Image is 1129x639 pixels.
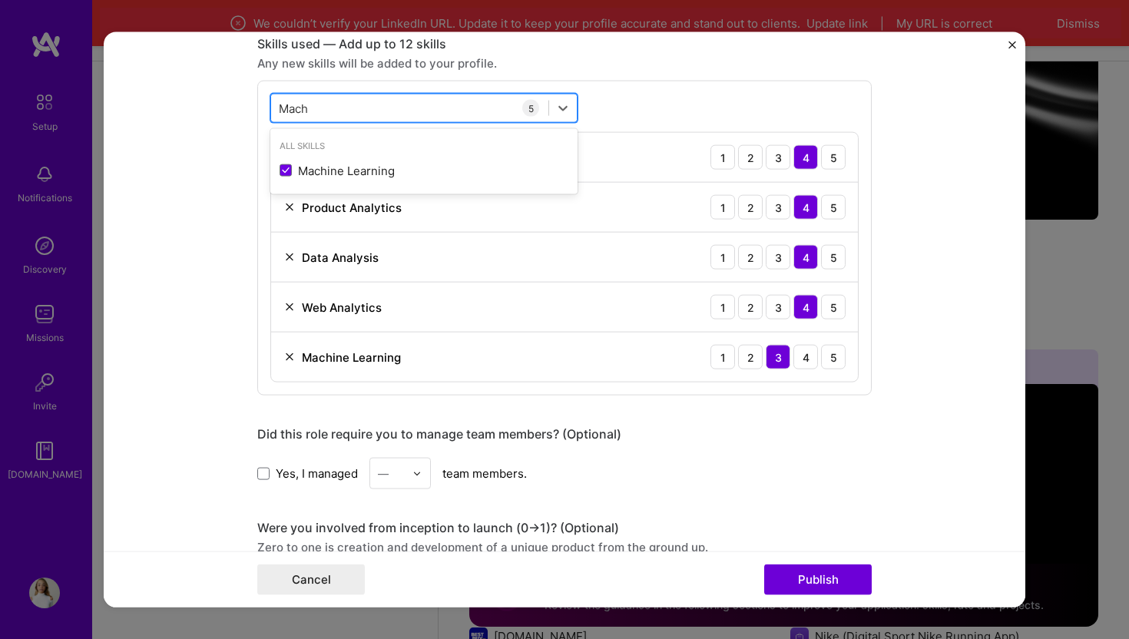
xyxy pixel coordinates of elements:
[793,345,818,369] div: 4
[710,145,735,170] div: 1
[283,251,296,263] img: Remove
[738,245,763,270] div: 2
[257,564,365,594] button: Cancel
[283,301,296,313] img: Remove
[302,249,379,265] div: Data Analysis
[276,465,358,481] span: Yes, I managed
[766,245,790,270] div: 3
[257,458,872,489] div: team members.
[793,245,818,270] div: 4
[412,468,422,478] img: drop icon
[257,520,872,536] div: Were you involved from inception to launch (0 -> 1)? (Optional)
[821,295,846,319] div: 5
[821,345,846,369] div: 5
[793,145,818,170] div: 4
[766,295,790,319] div: 3
[302,349,401,365] div: Machine Learning
[766,345,790,369] div: 3
[257,55,872,71] div: Any new skills will be added to your profile.
[257,36,872,52] div: Skills used — Add up to 12 skills
[302,199,402,215] div: Product Analytics
[710,195,735,220] div: 1
[1008,41,1016,58] button: Close
[257,539,872,555] div: Zero to one is creation and development of a unique product from the ground up.
[378,465,389,482] div: —
[793,195,818,220] div: 4
[766,145,790,170] div: 3
[257,426,872,442] div: Did this role require you to manage team members? (Optional)
[270,138,578,154] div: All Skills
[821,195,846,220] div: 5
[280,162,568,178] div: Machine Learning
[738,295,763,319] div: 2
[522,100,539,117] div: 5
[283,201,296,214] img: Remove
[738,145,763,170] div: 2
[302,299,382,315] div: Web Analytics
[764,564,872,594] button: Publish
[738,345,763,369] div: 2
[793,295,818,319] div: 4
[821,245,846,270] div: 5
[710,245,735,270] div: 1
[710,345,735,369] div: 1
[738,195,763,220] div: 2
[710,295,735,319] div: 1
[283,351,296,363] img: Remove
[766,195,790,220] div: 3
[821,145,846,170] div: 5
